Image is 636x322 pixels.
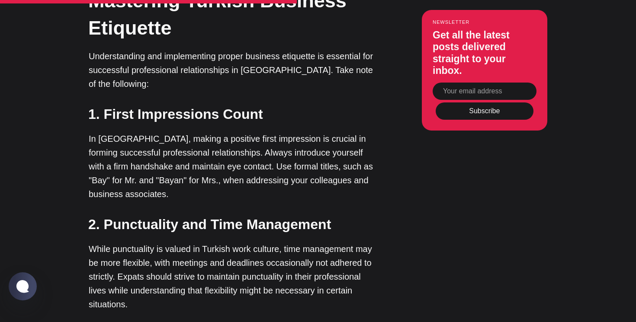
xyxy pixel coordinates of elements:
p: Understanding and implementing proper business etiquette is essential for successful professional... [89,49,379,91]
small: Newsletter [433,19,536,24]
h3: Get all the latest posts delivered straight to your inbox. [433,29,536,77]
p: In [GEOGRAPHIC_DATA], making a positive first impression is crucial in forming successful profess... [89,132,379,201]
strong: 1. First Impressions Count [88,106,263,122]
input: Your email address [433,83,536,100]
strong: 2. Punctuality and Time Management [88,217,331,232]
button: Subscribe [436,102,533,120]
p: While punctuality is valued in Turkish work culture, time management may be more flexible, with m... [89,242,379,311]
